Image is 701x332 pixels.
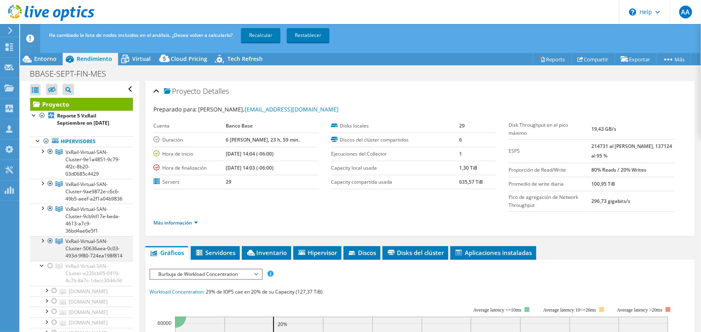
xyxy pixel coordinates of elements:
span: Rendimiento [77,55,112,63]
a: Más [656,53,691,65]
text: 60000 [157,320,172,326]
b: Reporte 5 VxRail Septiembre on [DATE] [57,112,109,126]
label: Duración [153,136,226,144]
span: AA [679,6,692,18]
span: Hipervisor [297,249,337,257]
b: 1,30 TiB [460,164,478,171]
span: Burbuja de Workload Concentration [154,269,258,279]
b: 6 [PERSON_NAME], 23 h, 59 min. [226,136,300,143]
span: Servidores [195,249,236,257]
a: Compartir [571,53,615,65]
span: Aplicaciones instaladas [454,249,532,257]
a: VxRail-Virtual-SAN-Cluster-50636aea-0c03-493d-9f80-724ea198f814 [30,236,133,261]
span: VxRail-Virtual-SAN-Cluster-50636aea-0c03-493d-9f80-724ea198f814 [65,238,123,259]
a: VxRail-Virtual-SAN-Cluster-e220cb05-0410-4c7b-8a7c-1dacc30d4cfd [30,261,133,286]
text: 20% [278,321,287,328]
span: Inventario [246,249,287,257]
label: Capacity local usada [331,164,460,172]
span: Gráficos [149,249,184,257]
label: Ejecuciones del Collector [331,150,460,158]
label: Pico de agregación de Network Throughput [509,193,591,209]
a: [DOMAIN_NAME] [30,307,133,317]
a: Reporte 5 VxRail Septiembre on [DATE] [30,111,133,128]
label: ESPS [509,147,591,155]
a: Recalcular [241,28,280,43]
label: Preparado para: [153,105,197,113]
span: Disks del clúster [386,249,444,257]
a: [DOMAIN_NAME] [30,318,133,328]
b: 6 [460,136,462,143]
span: Workload Concentration: [149,288,205,295]
label: Capacity compartida usada [331,178,460,186]
h1: BBASE-SEPT-FIN-MES [26,69,119,78]
a: Hipervisores [30,136,133,147]
a: VxRail-Virtual-SAN-Cluster-9ae9872e-c6c6-49b5-aeef-a2f1a04b9836 [30,179,133,204]
tspan: Average latency <=10ms [473,307,521,313]
span: [PERSON_NAME], [198,105,339,113]
a: [DOMAIN_NAME] [30,286,133,296]
a: VxRail-Virtual-SAN-Cluster-9e1a4851-9c79-4f2c-8b20-03d0685c4429 [30,147,133,179]
b: [DATE] 14:03 (-06:00) [226,164,274,171]
svg: \n [629,8,636,16]
a: Restablecer [287,28,329,43]
b: 1 [460,150,462,157]
span: VxRail-Virtual-SAN-Cluster-e220cb05-0410-4c7b-8a7c-1dacc30d4cfd [65,263,122,284]
a: [DOMAIN_NAME] [30,296,133,307]
b: 29 [226,178,231,185]
span: Detalles [203,86,229,96]
b: 100,95 TiB [591,180,615,187]
a: Exportar [615,53,657,65]
b: Banco Base [226,122,253,129]
label: Cuenta [153,122,226,130]
span: Cloud Pricing [171,55,207,63]
b: 635,57 TiB [460,178,483,185]
tspan: Average latency 10<=20ms [543,307,596,313]
b: 296,73 gigabits/s [591,198,630,204]
a: Proyecto [30,98,133,111]
span: VxRail-Virtual-SAN-Cluster-9e1a4851-9c79-4f2c-8b20-03d0685c4429 [65,149,120,177]
b: 214731 al [PERSON_NAME], 137124 al 95 % [591,143,672,159]
span: Entorno [34,55,57,63]
b: 19,43 GB/s [591,126,616,132]
a: Más información [153,219,198,226]
label: Hora de inicio [153,150,226,158]
label: Disks locales [331,122,460,130]
label: Promedio de write diaria [509,180,591,188]
span: VxRail-Virtual-SAN-Cluster-9ae9872e-c6c6-49b5-aeef-a2f1a04b9836 [65,181,123,202]
a: VxRail-Virtual-SAN-Cluster-9cb9d17e-beda-4613-a7c9-36bd4ae6e5f1 [30,204,133,236]
span: Ha cambiado la lista de nodos incluidos en el análisis. ¿Desea volver a calcularlo? [49,32,233,38]
b: 80% Reads / 20% Writes [591,166,646,173]
span: Proyecto [164,87,201,95]
label: Disk Throughput en el pico máximo [509,121,591,137]
text: Average latency >20ms [617,307,662,313]
label: Hora de finalización [153,164,226,172]
a: [EMAIL_ADDRESS][DOMAIN_NAME] [245,105,339,113]
b: [DATE] 14:04 (-06:00) [226,150,274,157]
b: 29 [460,122,465,129]
span: Tech Refresh [227,55,263,63]
label: Servers [153,178,226,186]
span: Discos [347,249,376,257]
label: Discos del clúster compartidos [331,136,460,144]
span: Virtual [132,55,151,63]
span: VxRail-Virtual-SAN-Cluster-9cb9d17e-beda-4613-a7c9-36bd4ae6e5f1 [65,206,120,234]
span: 29% de IOPS cae en 20% de su Capacity (127,37 TiB) [206,288,323,295]
a: Reports [533,53,572,65]
label: Proporción de Read/Write [509,166,591,174]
